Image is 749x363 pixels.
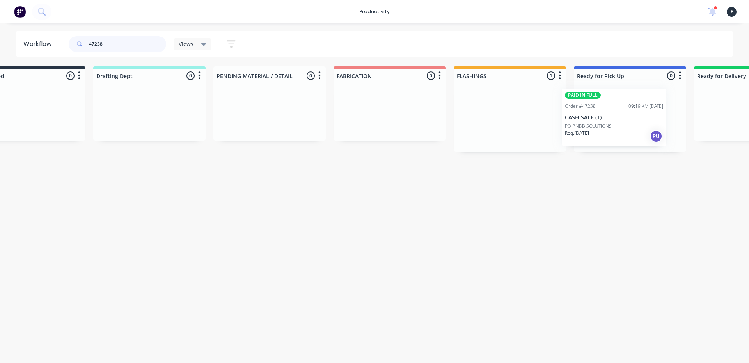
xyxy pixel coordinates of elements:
input: Search for orders... [89,36,166,52]
span: Views [179,40,193,48]
div: productivity [356,6,394,18]
div: Workflow [23,39,55,49]
img: Factory [14,6,26,18]
span: F [731,8,733,15]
